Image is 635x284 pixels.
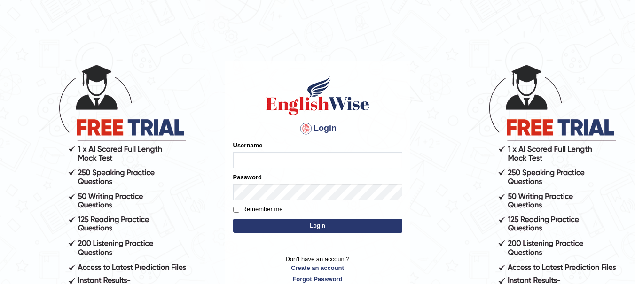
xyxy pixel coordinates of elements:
button: Login [233,219,402,233]
p: Don't have an account? [233,254,402,284]
input: Remember me [233,207,239,213]
h4: Login [233,121,402,136]
label: Password [233,173,262,182]
label: Remember me [233,205,283,214]
label: Username [233,141,263,150]
a: Forgot Password [233,275,402,284]
a: Create an account [233,263,402,272]
img: Logo of English Wise sign in for intelligent practice with AI [264,74,371,116]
